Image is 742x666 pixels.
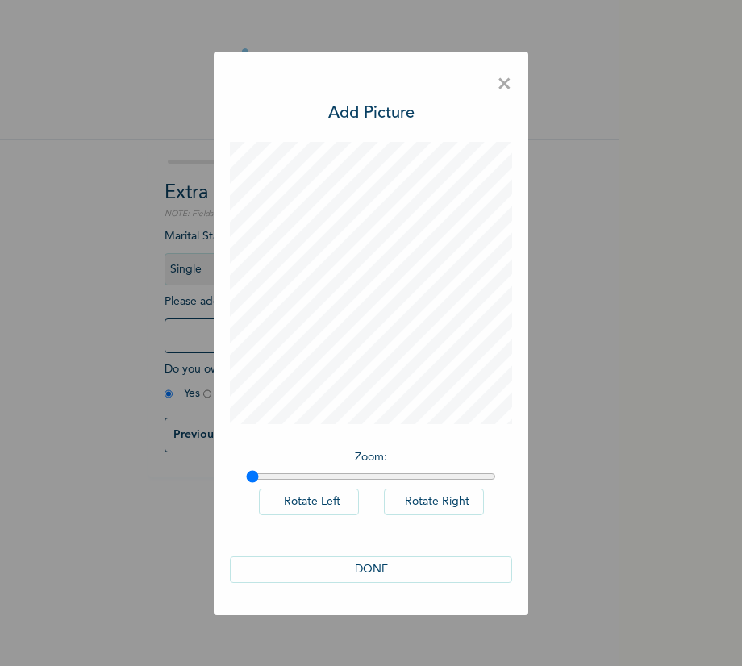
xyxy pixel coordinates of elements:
[328,102,415,126] h3: Add Picture
[230,556,512,583] button: DONE
[259,489,359,515] button: Rotate Left
[165,296,455,361] span: Please add a recent Passport Photograph
[384,489,484,515] button: Rotate Right
[246,449,496,466] p: Zoom :
[497,68,512,102] span: ×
